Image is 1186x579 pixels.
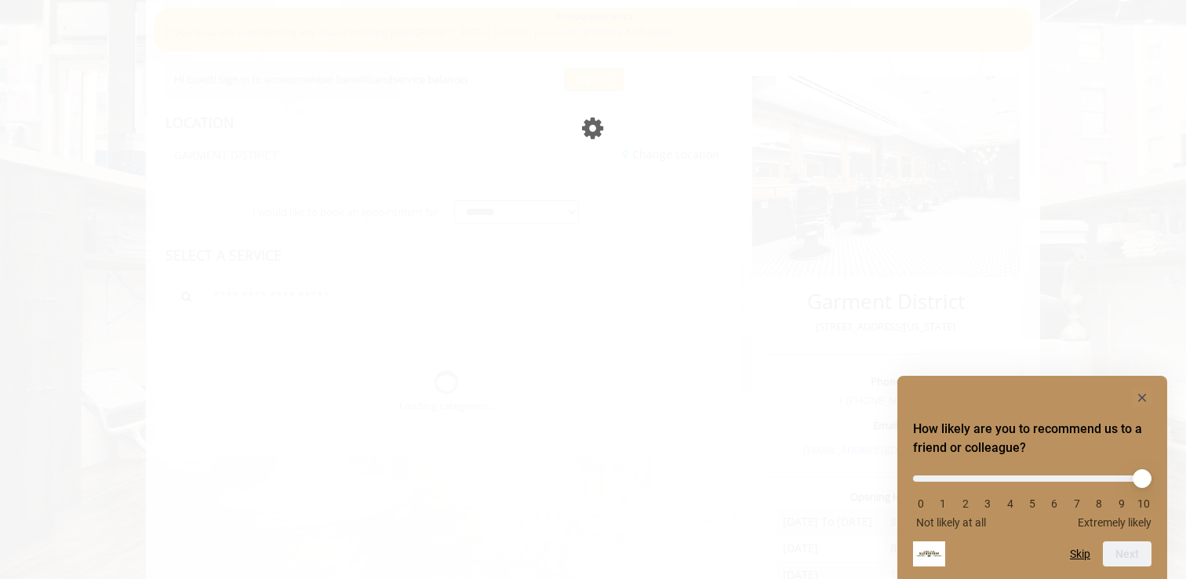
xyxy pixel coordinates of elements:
li: 9 [1114,497,1130,510]
li: 3 [980,497,995,510]
li: 5 [1024,497,1040,510]
li: 10 [1136,497,1151,510]
button: Skip [1070,548,1090,560]
button: Next question [1103,541,1151,566]
span: Extremely likely [1078,516,1151,529]
li: 6 [1046,497,1062,510]
div: How likely are you to recommend us to a friend or colleague? Select an option from 0 to 10, with ... [913,464,1151,529]
button: Hide survey [1133,388,1151,407]
li: 1 [935,497,951,510]
li: 0 [913,497,929,510]
li: 2 [958,497,973,510]
li: 8 [1091,497,1107,510]
h2: How likely are you to recommend us to a friend or colleague? Select an option from 0 to 10, with ... [913,420,1151,457]
li: 4 [1002,497,1018,510]
span: Not likely at all [916,516,986,529]
div: How likely are you to recommend us to a friend or colleague? Select an option from 0 to 10, with ... [913,388,1151,566]
li: 7 [1069,497,1085,510]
